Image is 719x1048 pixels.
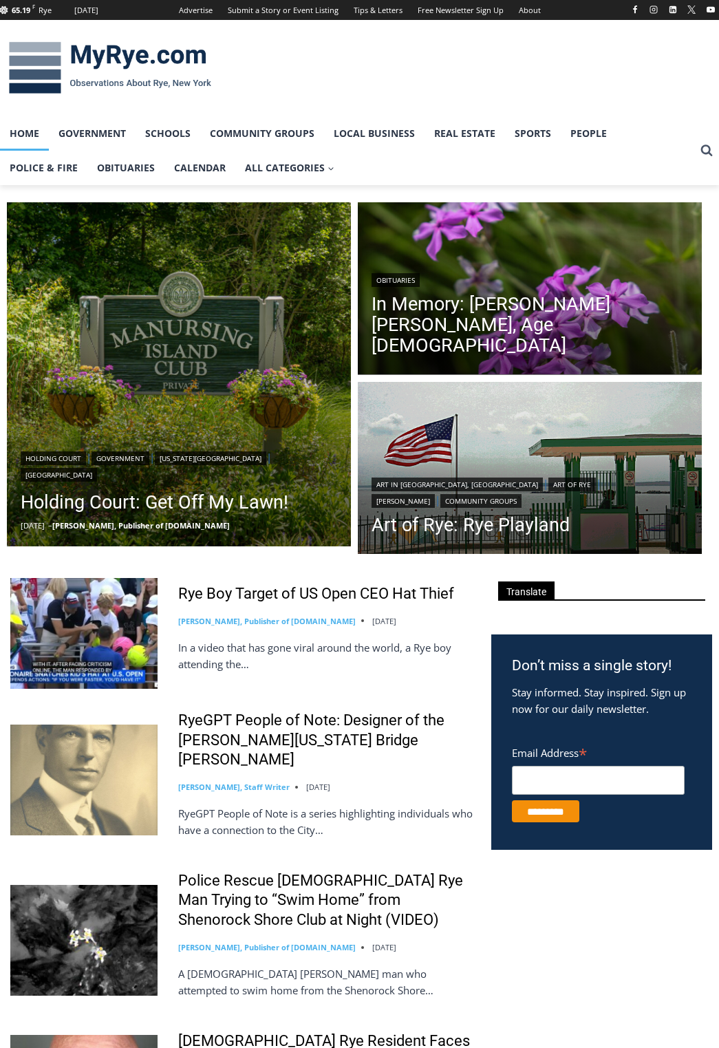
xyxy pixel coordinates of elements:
a: Read More In Memory: Barbara Porter Schofield, Age 90 [358,202,702,374]
a: Obituaries [372,273,420,287]
a: Read More Art of Rye: Rye Playland [358,382,702,554]
span: All Categories [245,160,334,175]
a: [PERSON_NAME], Staff Writer [178,782,290,792]
img: Rye Boy Target of US Open CEO Hat Thief [10,578,158,689]
span: – [48,520,52,531]
a: [PERSON_NAME], Publisher of [DOMAIN_NAME] [52,520,230,531]
a: [GEOGRAPHIC_DATA] [21,468,97,482]
div: Rye [39,4,52,17]
label: Email Address [512,739,685,764]
p: Stay informed. Stay inspired. Sign up now for our daily newsletter. [512,684,691,717]
a: Calendar [164,151,235,185]
a: Obituaries [87,151,164,185]
a: X [683,1,700,18]
a: Sports [505,116,561,151]
button: View Search Form [694,138,719,163]
p: In a video that has gone viral around the world, a Rye boy attending the… [178,639,473,672]
a: [PERSON_NAME], Publisher of [DOMAIN_NAME] [178,942,356,952]
a: In Memory: [PERSON_NAME] [PERSON_NAME], Age [DEMOGRAPHIC_DATA] [372,294,688,356]
a: Facebook [627,1,643,18]
div: | | | [372,475,688,508]
a: [US_STATE][GEOGRAPHIC_DATA] [155,451,266,465]
a: [PERSON_NAME] [372,494,435,508]
img: (PHOTO: Manursing Island Club in Rye. File photo, 2024. Credit: Justin Gray.) [7,202,351,546]
a: Art in [GEOGRAPHIC_DATA], [GEOGRAPHIC_DATA] [372,478,543,491]
a: All Categories [235,151,344,185]
a: People [561,116,616,151]
a: Art of Rye: Rye Playland [372,515,688,535]
a: [PERSON_NAME], Publisher of [DOMAIN_NAME] [178,616,356,626]
a: Government [92,451,149,465]
a: Real Estate [425,116,505,151]
a: RyeGPT People of Note: Designer of the [PERSON_NAME][US_STATE] Bridge [PERSON_NAME] [178,711,473,770]
span: F [32,3,35,10]
a: Art of Rye [548,478,596,491]
a: Read More Holding Court: Get Off My Lawn! [7,202,351,546]
a: Schools [136,116,200,151]
span: Translate [498,581,555,600]
div: [DATE] [74,4,98,17]
span: 65.19 [12,5,30,15]
img: (PHOTO: Kim Eierman of EcoBeneficial designed and oversaw the installation of native plant beds f... [358,202,702,374]
time: [DATE] [306,782,330,792]
a: Holding Court: Get Off My Lawn! [21,489,337,516]
a: Community Groups [200,116,324,151]
a: Police Rescue [DEMOGRAPHIC_DATA] Rye Man Trying to “Swim Home” from Shenorock Shore Club at Night... [178,871,473,930]
time: [DATE] [21,520,45,531]
img: Police Rescue 51 Year Old Rye Man Trying to “Swim Home” from Shenorock Shore Club at Night (VIDEO) [10,885,158,996]
h3: Don’t miss a single story! [512,655,691,677]
a: Holding Court [21,451,86,465]
time: [DATE] [372,942,396,952]
a: Instagram [645,1,662,18]
a: Linkedin [665,1,681,18]
p: RyeGPT People of Note is a series highlighting individuals who have a connection to the City… [178,805,473,838]
img: RyeGPT People of Note: Designer of the George Washington Bridge Othmar Ammann [10,725,158,835]
a: Rye Boy Target of US Open CEO Hat Thief [178,584,454,604]
p: A [DEMOGRAPHIC_DATA] [PERSON_NAME] man who attempted to swim home from the Shenorock Shore… [178,965,473,998]
a: YouTube [702,1,719,18]
div: | | | [21,449,337,482]
a: Community Groups [440,494,522,508]
a: Local Business [324,116,425,151]
a: Government [49,116,136,151]
img: (PHOTO: Rye Playland. Entrance onto Playland Beach at the Boardwalk. By JoAnn Cancro.) [358,382,702,554]
time: [DATE] [372,616,396,626]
